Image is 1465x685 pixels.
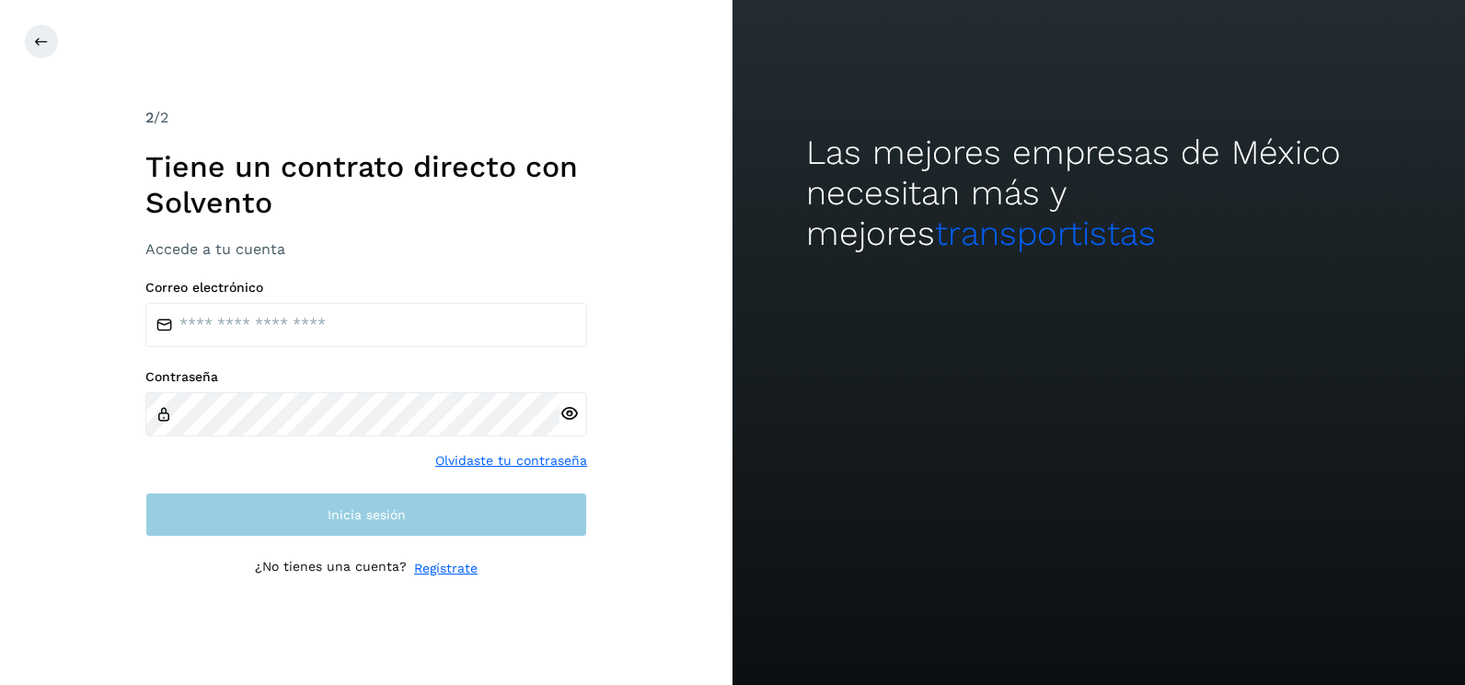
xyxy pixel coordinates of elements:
label: Contraseña [145,369,587,385]
h3: Accede a tu cuenta [145,240,587,258]
h2: Las mejores empresas de México necesitan más y mejores [806,133,1392,255]
span: 2 [145,109,154,126]
label: Correo electrónico [145,280,587,296]
span: transportistas [935,214,1156,253]
a: Regístrate [414,559,478,578]
h1: Tiene un contrato directo con Solvento [145,149,587,220]
p: ¿No tienes una cuenta? [255,559,407,578]
a: Olvidaste tu contraseña [435,451,587,470]
div: /2 [145,107,587,129]
button: Inicia sesión [145,493,587,537]
span: Inicia sesión [328,508,406,521]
